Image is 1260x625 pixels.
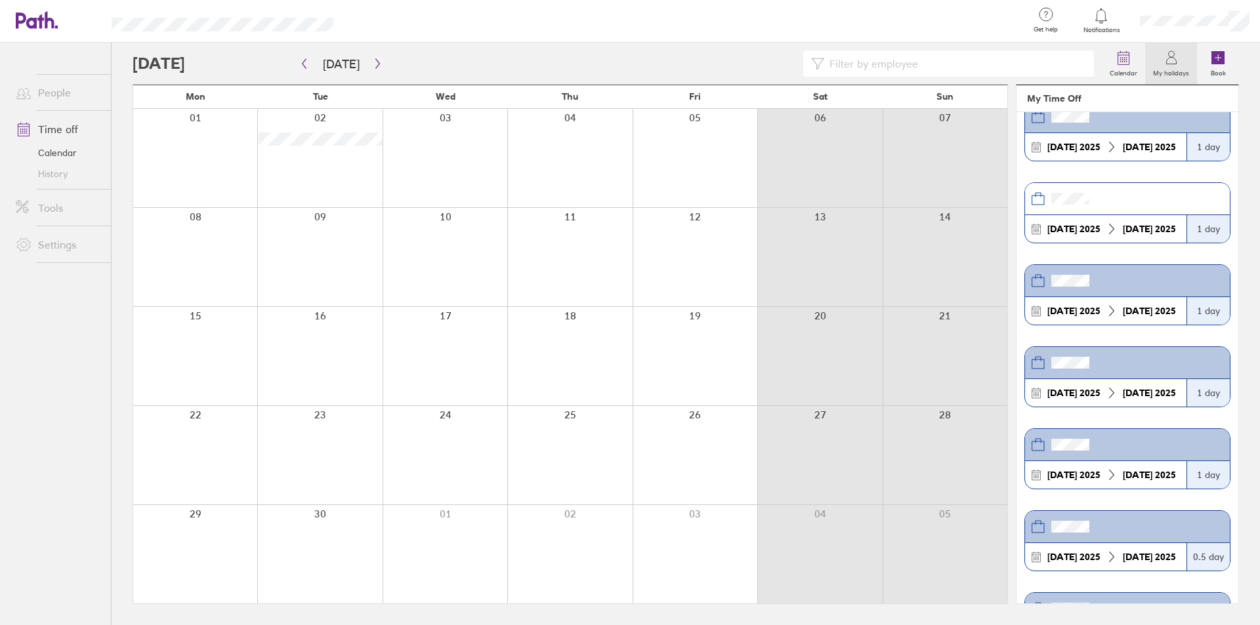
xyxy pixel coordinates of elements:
a: People [5,79,111,106]
span: Sun [936,91,954,102]
a: [DATE] 2025[DATE] 20250.5 day [1024,510,1230,571]
div: 2025 [1118,142,1181,152]
div: 2025 [1118,552,1181,562]
a: [DATE] 2025[DATE] 20251 day [1024,346,1230,407]
strong: [DATE] [1047,223,1077,235]
a: Book [1197,43,1239,85]
span: Fri [689,91,701,102]
label: Calendar [1102,66,1145,77]
a: My holidays [1145,43,1197,85]
span: Sat [813,91,828,102]
span: Wed [436,91,455,102]
div: 1 day [1186,379,1230,407]
div: 2025 [1042,224,1106,234]
a: History [5,163,111,184]
span: Mon [186,91,205,102]
div: 2025 [1118,224,1181,234]
span: Get help [1024,26,1067,33]
div: 2025 [1118,470,1181,480]
div: 2025 [1042,470,1106,480]
a: Settings [5,232,111,258]
div: 1 day [1186,461,1230,489]
strong: [DATE] [1123,141,1152,153]
a: [DATE] 2025[DATE] 20251 day [1024,428,1230,489]
strong: [DATE] [1123,551,1152,563]
div: 0.5 day [1186,543,1230,571]
div: 2025 [1118,306,1181,316]
strong: [DATE] [1047,305,1077,317]
strong: [DATE] [1123,387,1152,399]
a: Notifications [1080,7,1123,34]
div: 2025 [1042,552,1106,562]
button: [DATE] [312,53,370,75]
strong: [DATE] [1123,305,1152,317]
strong: [DATE] [1047,551,1077,563]
strong: [DATE] [1047,469,1077,481]
div: 2025 [1118,388,1181,398]
a: Calendar [5,142,111,163]
label: Book [1203,66,1234,77]
a: [DATE] 2025[DATE] 20251 day [1024,100,1230,161]
strong: [DATE] [1047,141,1077,153]
strong: [DATE] [1123,469,1152,481]
span: Notifications [1080,26,1123,34]
a: Calendar [1102,43,1145,85]
div: 1 day [1186,215,1230,243]
a: [DATE] 2025[DATE] 20251 day [1024,182,1230,243]
div: 1 day [1186,133,1230,161]
strong: [DATE] [1047,387,1077,399]
a: Time off [5,116,111,142]
label: My holidays [1145,66,1197,77]
strong: [DATE] [1123,223,1152,235]
input: Filter by employee [824,51,1086,76]
a: [DATE] 2025[DATE] 20251 day [1024,264,1230,325]
div: 2025 [1042,388,1106,398]
header: My Time Off [1017,85,1238,112]
div: 1 day [1186,297,1230,325]
div: 2025 [1042,142,1106,152]
span: Thu [562,91,578,102]
a: Tools [5,195,111,221]
div: 2025 [1042,306,1106,316]
span: Tue [313,91,328,102]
